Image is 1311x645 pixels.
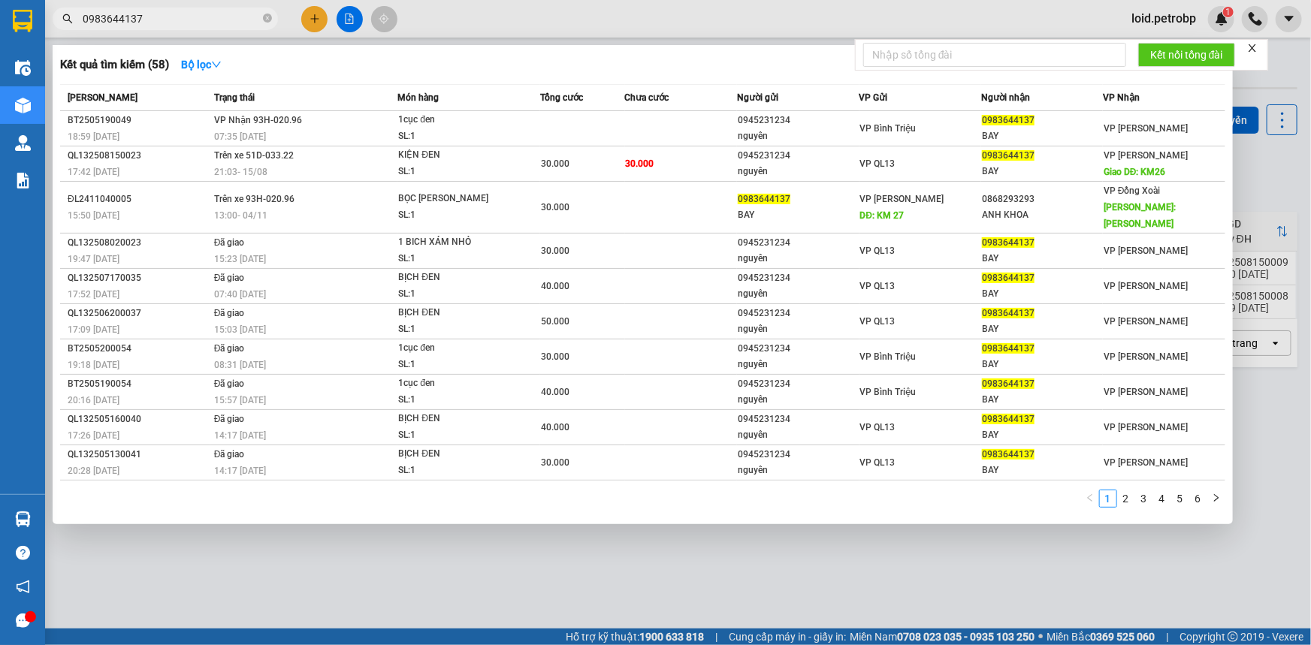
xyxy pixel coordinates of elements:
[68,324,119,335] span: 17:09 [DATE]
[738,270,858,286] div: 0945231234
[68,376,210,392] div: BT2505190054
[398,411,511,427] div: BỊCH ĐEN
[738,392,858,408] div: nguyên
[214,324,266,335] span: 15:03 [DATE]
[860,123,917,134] span: VP Bình Triệu
[398,207,511,224] div: SL: 1
[68,92,137,103] span: [PERSON_NAME]
[1207,490,1225,508] li: Next Page
[738,321,858,337] div: nguyên
[541,316,569,327] span: 50.000
[1104,281,1188,291] span: VP [PERSON_NAME]
[1086,493,1095,502] span: left
[398,128,511,145] div: SL: 1
[214,414,245,424] span: Đã giao
[738,194,790,204] span: 0983644137
[1117,490,1135,508] li: 2
[982,150,1035,161] span: 0983644137
[1138,43,1235,67] button: Kết nối tổng đài
[738,463,858,478] div: nguyên
[68,148,210,164] div: QL132508150023
[541,202,569,212] span: 30.000
[398,340,511,357] div: 1cục đen
[214,254,266,264] span: 15:23 [DATE]
[68,395,119,405] span: 20:16 [DATE]
[860,158,896,169] span: VP QL13
[68,235,210,251] div: QL132508020023
[982,392,1102,408] div: BAY
[982,321,1102,337] div: BAY
[398,191,511,207] div: BỌC [PERSON_NAME]
[860,316,896,327] span: VP QL13
[1104,202,1176,229] span: [PERSON_NAME]: [PERSON_NAME]
[68,289,119,300] span: 17:52 [DATE]
[68,254,119,264] span: 19:47 [DATE]
[982,414,1035,424] span: 0983644137
[214,131,266,142] span: 07:35 [DATE]
[68,306,210,321] div: QL132506200037
[982,207,1102,223] div: ANH KHOA
[15,173,31,188] img: solution-icon
[860,457,896,468] span: VP QL13
[738,164,858,179] div: nguyên
[68,131,119,142] span: 18:59 [DATE]
[15,511,31,527] img: warehouse-icon
[738,306,858,321] div: 0945231234
[398,147,511,164] div: KIỆN ĐEN
[982,273,1035,283] span: 0983644137
[860,351,917,362] span: VP Bình Triệu
[60,57,169,73] h3: Kết quả tìm kiếm ( 58 )
[398,164,511,180] div: SL: 1
[398,446,511,463] div: BỊCH ĐEN
[15,135,31,151] img: warehouse-icon
[738,113,858,128] div: 0945231234
[214,378,245,389] span: Đã giao
[68,341,210,357] div: BT2505200054
[1104,167,1166,177] span: Giao DĐ: KM26
[214,360,266,370] span: 08:31 [DATE]
[263,14,272,23] span: close-circle
[214,308,245,318] span: Đã giao
[859,92,888,103] span: VP Gửi
[860,281,896,291] span: VP QL13
[860,194,944,204] span: VP [PERSON_NAME]
[982,463,1102,478] div: BAY
[1212,493,1221,502] span: right
[860,422,896,433] span: VP QL13
[214,449,245,460] span: Đã giao
[68,270,210,286] div: QL132507170035
[16,580,30,594] span: notification
[68,466,119,476] span: 20:28 [DATE]
[982,251,1102,267] div: BAY
[398,234,511,251] div: 1 BICH XÁM NHỎ
[981,92,1030,103] span: Người nhận
[68,113,210,128] div: BT2505190049
[982,128,1102,144] div: BAY
[1104,246,1188,256] span: VP [PERSON_NAME]
[62,14,73,24] span: search
[398,286,511,303] div: SL: 1
[15,60,31,76] img: warehouse-icon
[1099,490,1117,508] li: 1
[214,194,295,204] span: Trên xe 93H-020.96
[68,167,119,177] span: 17:42 [DATE]
[1081,490,1099,508] button: left
[738,447,858,463] div: 0945231234
[541,457,569,468] span: 30.000
[982,237,1035,248] span: 0983644137
[1104,351,1188,362] span: VP [PERSON_NAME]
[1150,47,1223,63] span: Kết nối tổng đài
[738,235,858,251] div: 0945231234
[1172,490,1189,507] a: 5
[982,191,1102,207] div: 0868293293
[738,286,858,302] div: nguyên
[738,427,858,443] div: nguyên
[860,246,896,256] span: VP QL13
[214,395,266,405] span: 15:57 [DATE]
[1081,490,1099,508] li: Previous Page
[541,246,569,256] span: 30.000
[1247,43,1258,53] span: close
[398,112,511,128] div: 1cục đen
[398,392,511,408] div: SL: 1
[738,341,858,357] div: 0945231234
